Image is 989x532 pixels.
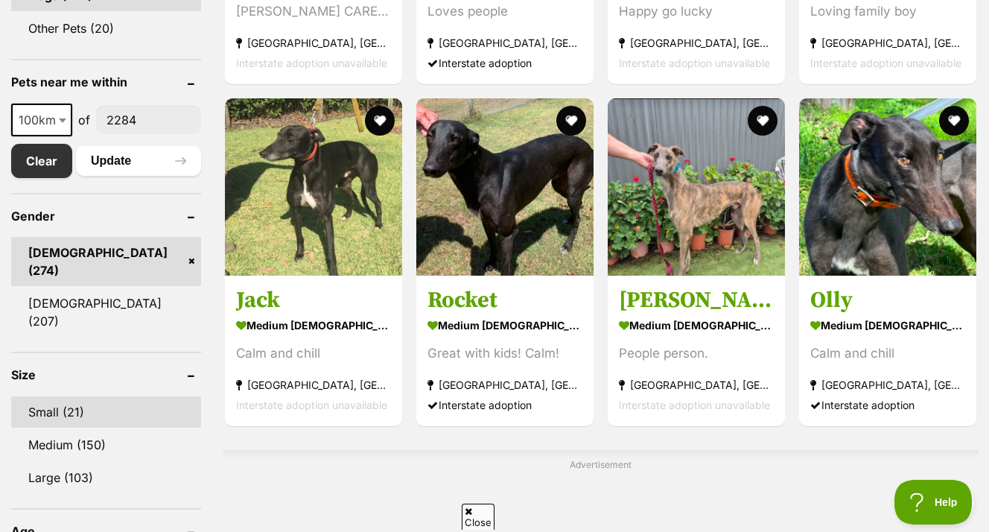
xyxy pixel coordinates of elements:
[225,275,402,426] a: Jack medium [DEMOGRAPHIC_DATA] Dog Calm and chill [GEOGRAPHIC_DATA], [GEOGRAPHIC_DATA] Interstate...
[619,343,774,364] div: People person.
[810,57,961,69] span: Interstate adoption unavailable
[619,314,774,336] strong: medium [DEMOGRAPHIC_DATA] Dog
[236,375,391,395] strong: [GEOGRAPHIC_DATA], [GEOGRAPHIC_DATA]
[11,462,201,493] a: Large (103)
[427,343,582,364] div: Great with kids! Calm!
[427,53,582,73] div: Interstate adoption
[619,399,770,411] span: Interstate adoption unavailable
[11,144,72,178] a: Clear
[810,286,965,314] h3: Olly
[427,395,582,415] div: Interstate adoption
[11,75,201,89] header: Pets near me within
[608,98,785,276] img: Tommy - Greyhound Dog
[619,57,770,69] span: Interstate adoption unavailable
[427,314,582,336] strong: medium [DEMOGRAPHIC_DATA] Dog
[11,368,201,381] header: Size
[96,106,201,134] input: postcode
[11,288,201,337] a: [DEMOGRAPHIC_DATA] (207)
[416,98,594,276] img: Rocket - Greyhound Dog
[939,106,969,136] button: favourite
[236,314,391,336] strong: medium [DEMOGRAPHIC_DATA] Dog
[11,209,201,223] header: Gender
[236,33,391,53] strong: [GEOGRAPHIC_DATA], [GEOGRAPHIC_DATA]
[11,429,201,460] a: Medium (150)
[608,275,785,426] a: [PERSON_NAME] medium [DEMOGRAPHIC_DATA] Dog People person. [GEOGRAPHIC_DATA], [GEOGRAPHIC_DATA] I...
[748,106,777,136] button: favourite
[427,1,582,22] div: Loves people
[78,111,90,129] span: of
[619,33,774,53] strong: [GEOGRAPHIC_DATA], [GEOGRAPHIC_DATA]
[416,275,594,426] a: Rocket medium [DEMOGRAPHIC_DATA] Dog Great with kids! Calm! [GEOGRAPHIC_DATA], [GEOGRAPHIC_DATA] ...
[619,375,774,395] strong: [GEOGRAPHIC_DATA], [GEOGRAPHIC_DATA]
[810,1,965,22] div: Loving family boy
[894,480,974,525] iframe: Help Scout Beacon - Open
[556,106,586,136] button: favourite
[236,286,391,314] h3: Jack
[810,343,965,364] div: Calm and chill
[11,104,72,136] span: 100km
[225,98,402,276] img: Jack - Greyhound Dog
[810,33,965,53] strong: [GEOGRAPHIC_DATA], [GEOGRAPHIC_DATA]
[427,286,582,314] h3: Rocket
[365,106,395,136] button: favourite
[810,375,965,395] strong: [GEOGRAPHIC_DATA], [GEOGRAPHIC_DATA]
[11,13,201,44] a: Other Pets (20)
[236,1,391,22] div: [PERSON_NAME] CARER NEEDED
[11,396,201,428] a: Small (21)
[11,237,201,286] a: [DEMOGRAPHIC_DATA] (274)
[427,33,582,53] strong: [GEOGRAPHIC_DATA], [GEOGRAPHIC_DATA]
[13,110,71,130] span: 100km
[799,275,976,426] a: Olly medium [DEMOGRAPHIC_DATA] Dog Calm and chill [GEOGRAPHIC_DATA], [GEOGRAPHIC_DATA] Interstate...
[427,375,582,395] strong: [GEOGRAPHIC_DATA], [GEOGRAPHIC_DATA]
[462,504,495,530] span: Close
[76,146,201,176] button: Update
[799,98,976,276] img: Olly - Greyhound Dog
[810,314,965,336] strong: medium [DEMOGRAPHIC_DATA] Dog
[236,343,391,364] div: Calm and chill
[236,57,387,69] span: Interstate adoption unavailable
[810,395,965,415] div: Interstate adoption
[619,1,774,22] div: Happy go lucky
[236,399,387,411] span: Interstate adoption unavailable
[619,286,774,314] h3: [PERSON_NAME]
